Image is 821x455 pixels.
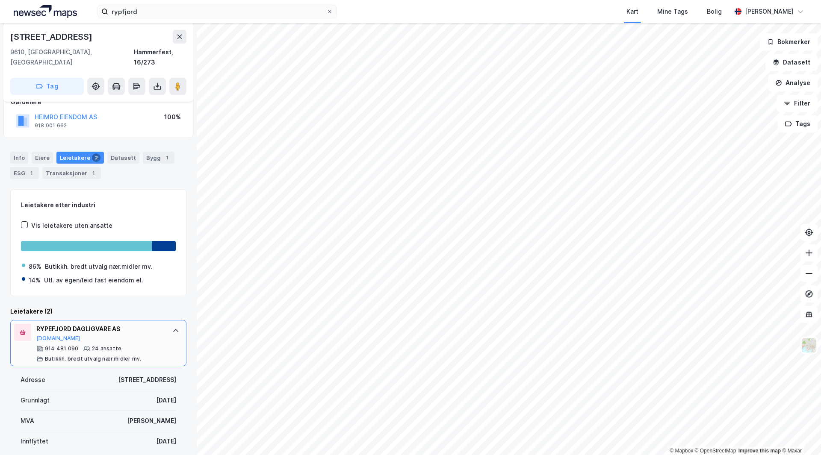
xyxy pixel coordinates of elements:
div: [STREET_ADDRESS] [118,375,176,385]
a: OpenStreetMap [695,448,736,454]
div: Grunnlagt [21,395,50,405]
div: 100% [164,112,181,122]
div: [DATE] [156,436,176,446]
div: Leietakere [56,152,104,164]
div: Datasett [107,152,139,164]
input: Søk på adresse, matrikkel, gårdeiere, leietakere eller personer [108,5,326,18]
button: Bokmerker [760,33,818,50]
div: Leietakere etter industri [21,200,176,210]
div: Adresse [21,375,45,385]
div: Kart [626,6,638,17]
img: Z [801,337,817,353]
button: [DOMAIN_NAME] [36,335,80,342]
div: Eiere [32,152,53,164]
div: 9610, [GEOGRAPHIC_DATA], [GEOGRAPHIC_DATA] [10,47,134,68]
div: 14% [29,275,41,285]
div: 914 481 090 [45,345,78,352]
a: Improve this map [738,448,781,454]
div: ESG [10,167,39,179]
iframe: Chat Widget [778,414,821,455]
div: [PERSON_NAME] [127,416,176,426]
div: 1 [162,153,171,162]
div: [PERSON_NAME] [745,6,794,17]
button: Tag [10,78,84,95]
div: Butikkh. bredt utvalg nær.midler mv. [45,355,141,362]
img: logo.a4113a55bc3d86da70a041830d287a7e.svg [14,5,77,18]
div: Hammerfest, 16/273 [134,47,186,68]
div: Utl. av egen/leid fast eiendom el. [44,275,143,285]
div: Innflyttet [21,436,48,446]
div: Kontrollprogram for chat [778,414,821,455]
div: 918 001 662 [35,122,67,129]
button: Datasett [765,54,818,71]
div: Butikkh. bredt utvalg nær.midler mv. [45,261,153,272]
div: [DATE] [156,395,176,405]
div: 24 ansatte [92,345,121,352]
div: [STREET_ADDRESS] [10,30,94,44]
div: 86% [29,261,41,272]
div: 2 [92,153,100,162]
div: Info [10,152,28,164]
div: Bolig [707,6,722,17]
div: Mine Tags [657,6,688,17]
div: 1 [27,169,35,177]
button: Filter [777,95,818,112]
div: Leietakere (2) [10,306,186,317]
div: Vis leietakere uten ansatte [31,220,112,231]
a: Mapbox [670,448,693,454]
div: MVA [21,416,34,426]
button: Analyse [768,74,818,91]
div: RYPEFJORD DAGLIGVARE AS [36,324,164,334]
button: Tags [778,115,818,132]
div: Bygg [143,152,174,164]
div: Gårdeiere [11,97,186,107]
div: 1 [89,169,97,177]
div: Transaksjoner [42,167,101,179]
